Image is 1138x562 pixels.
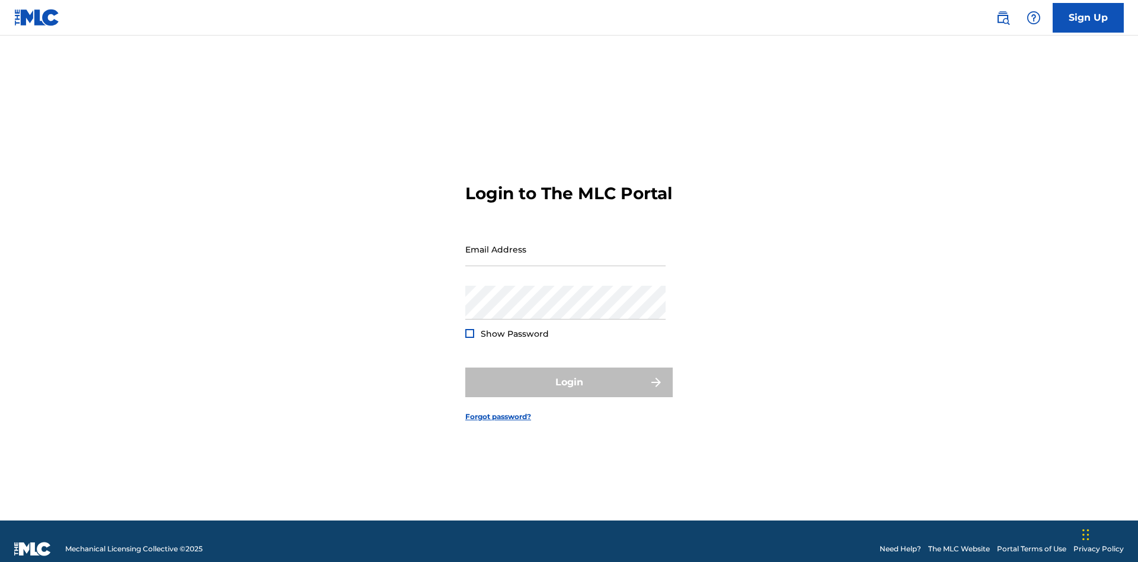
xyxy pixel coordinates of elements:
[1079,505,1138,562] iframe: Chat Widget
[1073,544,1124,554] a: Privacy Policy
[1053,3,1124,33] a: Sign Up
[1027,11,1041,25] img: help
[996,11,1010,25] img: search
[997,544,1066,554] a: Portal Terms of Use
[14,542,51,556] img: logo
[928,544,990,554] a: The MLC Website
[481,328,549,339] span: Show Password
[1022,6,1046,30] div: Help
[880,544,921,554] a: Need Help?
[14,9,60,26] img: MLC Logo
[465,411,531,422] a: Forgot password?
[465,183,672,204] h3: Login to The MLC Portal
[65,544,203,554] span: Mechanical Licensing Collective © 2025
[991,6,1015,30] a: Public Search
[1082,517,1089,553] div: Drag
